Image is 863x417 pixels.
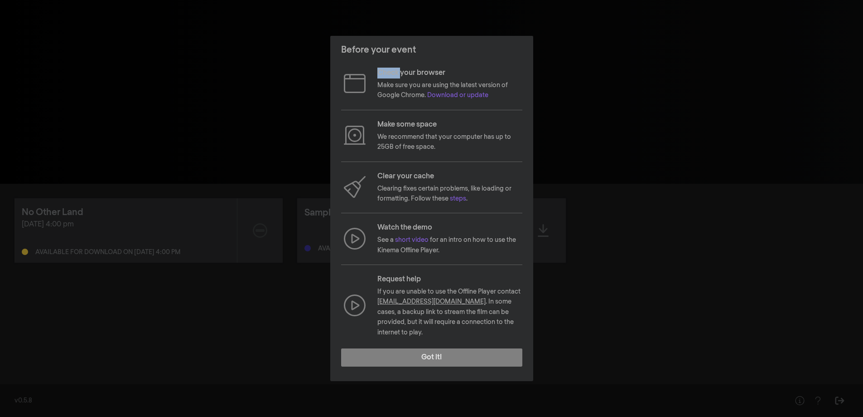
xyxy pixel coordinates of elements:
a: steps [450,196,466,202]
a: Download or update [427,92,488,98]
button: Got it! [341,348,522,367]
p: Request help [377,274,522,285]
p: Check your browser [377,68,522,78]
p: See a for an intro on how to use the Kinema Offline Player. [377,235,522,255]
header: Before your event [330,36,533,64]
p: If you are unable to use the Offline Player contact . In some cases, a backup link to stream the ... [377,287,522,338]
a: short video [395,237,429,243]
p: Make some space [377,119,522,130]
p: We recommend that your computer has up to 25GB of free space. [377,132,522,152]
p: Make sure you are using the latest version of Google Chrome. [377,80,522,101]
p: Clearing fixes certain problems, like loading or formatting. Follow these . [377,184,522,204]
p: Clear your cache [377,171,522,182]
p: Watch the demo [377,222,522,233]
a: [EMAIL_ADDRESS][DOMAIN_NAME] [377,299,486,305]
